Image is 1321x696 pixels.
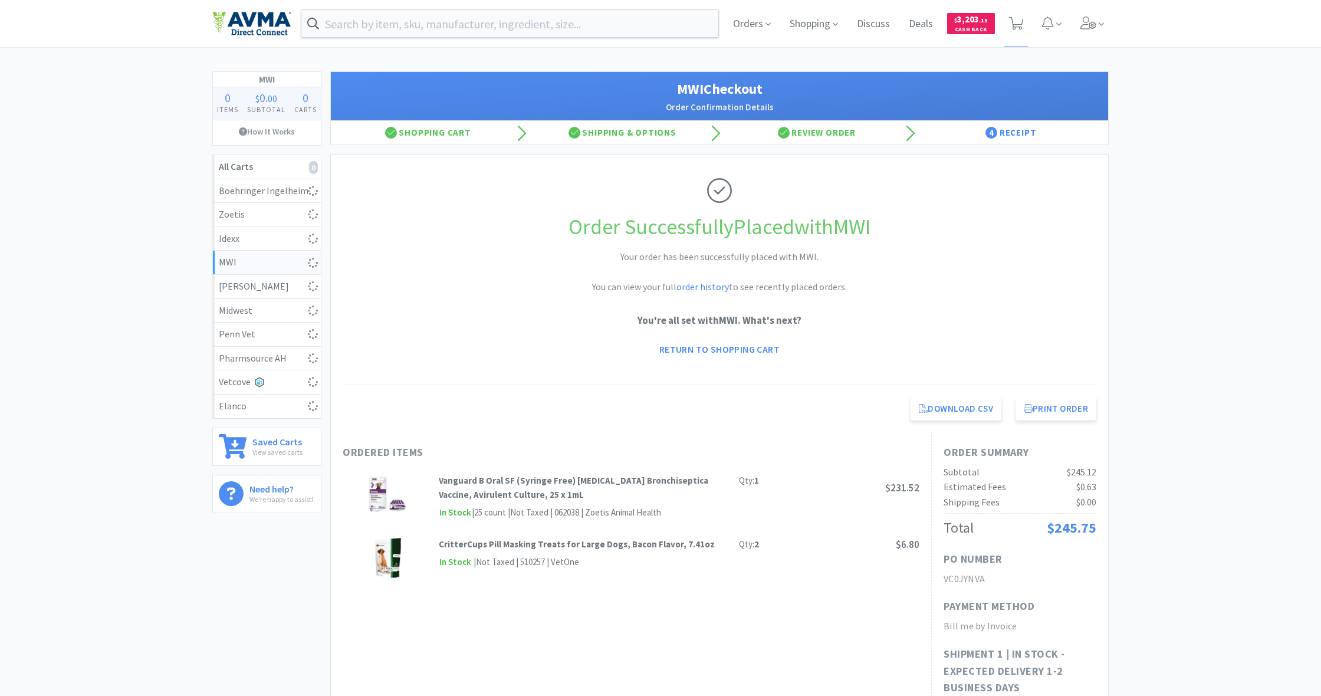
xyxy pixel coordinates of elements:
[343,444,696,461] h1: Ordered Items
[219,207,315,222] div: Zoetis
[213,323,321,347] a: Penn Vet
[914,121,1109,145] div: Receipt
[343,210,1096,244] h1: Order Successfully Placed with MWI
[268,93,277,104] span: 00
[213,275,321,299] a: [PERSON_NAME]
[439,555,472,570] span: In Stock
[739,537,759,551] div: Qty:
[219,279,315,294] div: [PERSON_NAME]
[331,121,525,145] div: Shopping Cart
[213,179,321,203] a: Boehringer Ingelheim
[301,10,718,37] input: Search by item, sku, manufacturer, ingredient, size...
[303,90,308,105] span: 0
[676,281,729,293] a: order history
[255,93,259,104] span: $
[944,517,974,539] div: Total
[1016,397,1096,421] button: Print Order
[212,428,321,466] a: Saved CartsView saved carts
[213,120,321,143] a: How It Works
[904,19,938,29] a: Deals
[979,17,988,24] span: . 15
[213,155,321,179] a: All Carts0
[249,494,313,505] p: We're happy to assist!
[343,313,1096,329] p: You're all set with MWI . What's next?
[213,203,321,227] a: Zoetis
[219,327,315,342] div: Penn Vet
[213,104,243,115] h4: Items
[225,90,231,105] span: 0
[1067,466,1096,478] span: $245.12
[219,231,315,247] div: Idexx
[439,475,708,500] strong: Vanguard B Oral SF (Syringe Free) [MEDICAL_DATA] Bronchiseptica Vaccine, Avirulent Culture, 25 x 1mL
[543,249,896,295] h2: Your order has been successfully placed with MWI. You can view your full to see recently placed o...
[1047,518,1096,537] span: $245.75
[259,90,265,105] span: 0
[343,100,1096,114] h2: Order Confirmation Details
[754,475,759,486] strong: 1
[472,507,506,518] span: | 25 count
[947,8,995,40] a: $3,203.15Cash Back
[249,481,313,494] h6: Need help?
[944,598,1034,615] h1: Payment Method
[219,375,315,390] div: Vetcove
[213,395,321,418] a: Elanco
[219,399,315,414] div: Elanco
[213,370,321,395] a: Vetcove
[954,14,988,25] span: 3,203
[219,351,315,366] div: Pharmsource AH
[911,397,1001,421] a: Download CSV
[944,495,1000,510] div: Shipping Fees
[252,434,303,447] h6: Saved Carts
[944,465,980,480] div: Subtotal
[213,251,321,275] a: MWI
[367,474,408,515] img: 0e65a45ffe1e425face62000465054f5_174366.png
[309,161,318,174] i: 0
[944,619,1096,634] h2: Bill me by Invoice
[252,447,303,458] p: View saved carts
[213,299,321,323] a: Midwest
[896,538,919,551] span: $6.80
[219,255,315,270] div: MWI
[472,555,579,569] div: | Not Taxed | 510257 | VetOne
[852,19,895,29] a: Discuss
[243,92,290,104] div: .
[754,539,759,550] strong: 2
[243,104,290,115] h4: Subtotal
[985,127,997,139] span: 4
[212,11,291,36] img: e4e33dab9f054f5782a47901c742baa9_102.png
[525,121,720,145] div: Shipping & Options
[719,121,914,145] div: Review Order
[1076,481,1096,493] span: $0.63
[739,474,759,488] div: Qty:
[219,303,315,319] div: Midwest
[219,160,253,172] strong: All Carts
[439,505,472,520] span: In Stock
[213,72,321,87] h1: MWI
[439,539,715,550] strong: CritterCups Pill Masking Treats for Large Dogs, Bacon Flavor, 7.41oz
[213,347,321,371] a: Pharmsource AH
[374,537,402,579] img: 5b9baeef08364e83952bbe7ce7f8ec0f_302786.png
[213,227,321,251] a: Idexx
[954,27,988,34] span: Cash Back
[651,337,788,361] a: Return to Shopping Cart
[219,183,315,199] div: Boehringer Ingelheim
[954,17,957,24] span: $
[944,572,1096,587] h2: VC0JYNVA
[506,505,661,520] div: | Not Taxed | 062038 | Zoetis Animal Health
[885,481,919,494] span: $231.52
[343,78,1096,100] h1: MWI Checkout
[1076,496,1096,508] span: $0.00
[944,551,1003,568] h1: PO Number
[944,480,1006,495] div: Estimated Fees
[944,444,1096,461] h1: Order Summary
[290,104,321,115] h4: Carts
